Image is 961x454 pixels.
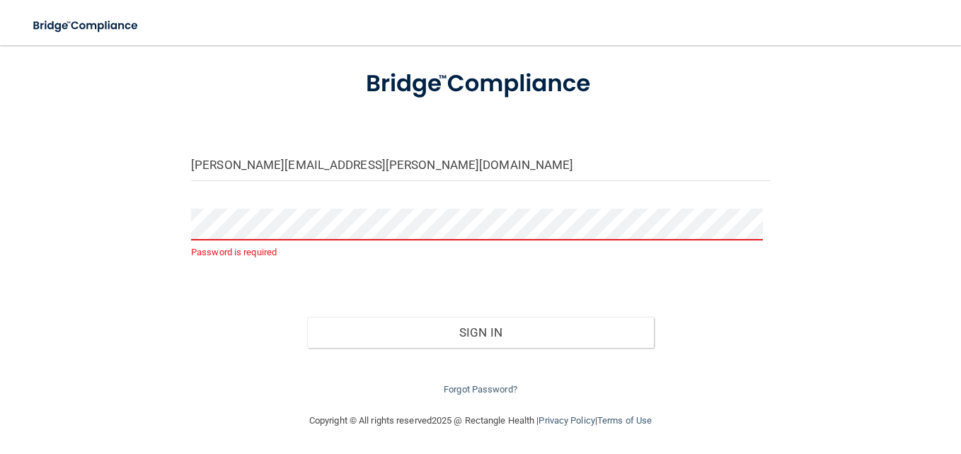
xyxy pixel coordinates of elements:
button: Sign In [307,317,655,348]
input: Email [191,149,770,181]
div: Copyright © All rights reserved 2025 @ Rectangle Health | | [222,398,739,443]
p: Password is required [191,244,770,261]
img: bridge_compliance_login_screen.278c3ca4.svg [21,11,151,40]
iframe: Drift Widget Chat Controller [716,354,944,410]
a: Privacy Policy [539,415,594,426]
a: Forgot Password? [444,384,517,395]
img: bridge_compliance_login_screen.278c3ca4.svg [341,53,620,115]
a: Terms of Use [597,415,652,426]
